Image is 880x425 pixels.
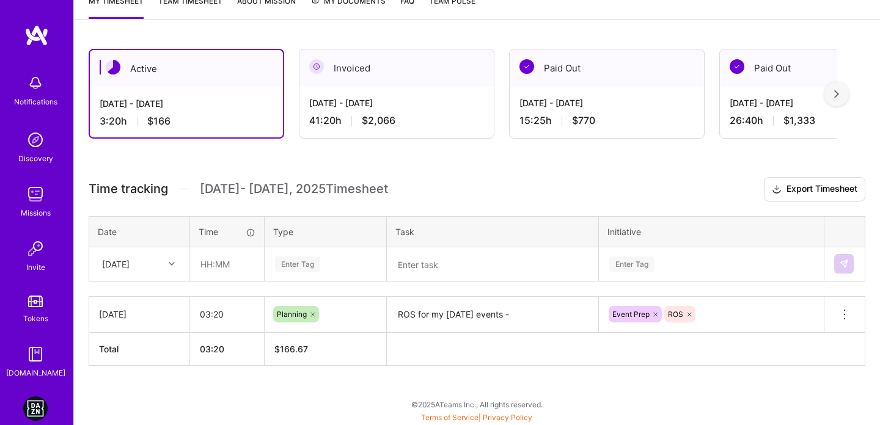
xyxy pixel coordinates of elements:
[275,255,320,274] div: Enter Tag
[89,181,168,197] span: Time tracking
[265,216,387,247] th: Type
[388,298,597,332] textarea: ROS for my [DATE] events -
[23,128,48,152] img: discovery
[421,413,479,422] a: Terms of Service
[612,310,650,319] span: Event Prep
[89,216,190,247] th: Date
[421,413,532,422] span: |
[191,248,263,280] input: HH:MM
[28,296,43,307] img: tokens
[23,312,48,325] div: Tokens
[100,97,273,110] div: [DATE] - [DATE]
[199,225,255,238] div: Time
[834,90,839,98] img: right
[483,413,532,422] a: Privacy Policy
[309,96,484,109] div: [DATE] - [DATE]
[190,298,264,330] input: HH:MM
[519,59,534,74] img: Paid Out
[277,310,307,319] span: Planning
[23,71,48,95] img: bell
[147,115,170,128] span: $166
[200,181,388,197] span: [DATE] - [DATE] , 2025 Timesheet
[519,114,694,127] div: 15:25 h
[99,308,180,321] div: [DATE]
[730,59,744,74] img: Paid Out
[190,332,265,365] th: 03:20
[169,261,175,267] i: icon Chevron
[14,95,57,108] div: Notifications
[90,50,283,87] div: Active
[106,60,120,74] img: Active
[309,59,324,74] img: Invoiced
[772,183,782,196] i: icon Download
[764,177,865,202] button: Export Timesheet
[607,225,815,238] div: Initiative
[309,114,484,127] div: 41:20 h
[102,258,130,271] div: [DATE]
[23,342,48,366] img: guide book
[26,261,45,274] div: Invite
[274,344,308,354] span: $ 166.67
[839,259,849,269] img: Submit
[20,396,51,421] a: DAZN: Event Moderators for Israel Based Team
[23,236,48,261] img: Invite
[73,389,880,420] div: © 2025 ATeams Inc., All rights reserved.
[23,396,48,421] img: DAZN: Event Moderators for Israel Based Team
[18,152,53,165] div: Discovery
[387,216,599,247] th: Task
[100,115,273,128] div: 3:20 h
[609,255,654,274] div: Enter Tag
[510,49,704,87] div: Paid Out
[362,114,395,127] span: $2,066
[21,206,51,219] div: Missions
[23,182,48,206] img: teamwork
[6,366,65,379] div: [DOMAIN_NAME]
[783,114,815,127] span: $1,333
[24,24,49,46] img: logo
[519,96,694,109] div: [DATE] - [DATE]
[89,332,190,365] th: Total
[668,310,683,319] span: ROS
[572,114,595,127] span: $770
[299,49,494,87] div: Invoiced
